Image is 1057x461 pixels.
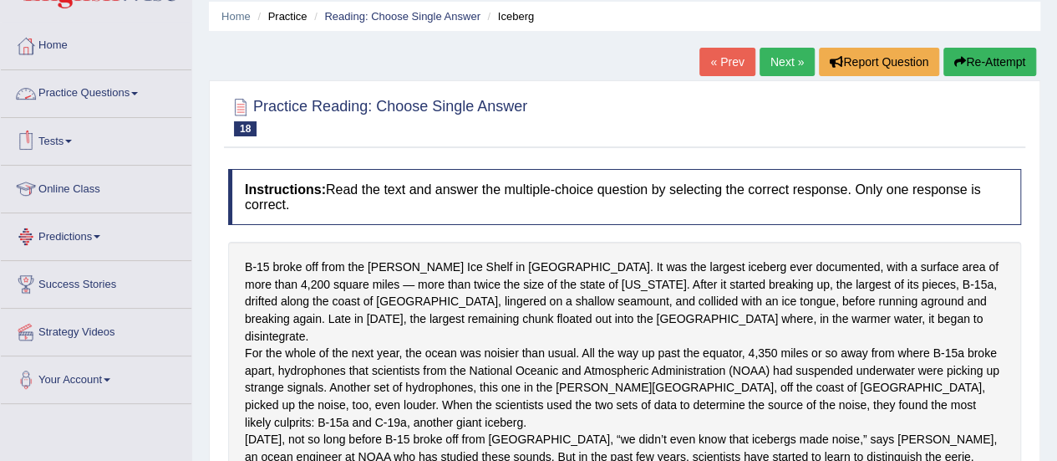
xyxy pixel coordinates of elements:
[228,95,527,136] h2: Practice Reading: Choose Single Answer
[324,10,480,23] a: Reading: Choose Single Answer
[943,48,1036,76] button: Re-Attempt
[1,70,191,112] a: Practice Questions
[253,8,307,24] li: Practice
[760,48,815,76] a: Next »
[1,213,191,255] a: Predictions
[819,48,939,76] button: Report Question
[228,169,1021,225] h4: Read the text and answer the multiple-choice question by selecting the correct response. Only one...
[1,23,191,64] a: Home
[234,121,257,136] span: 18
[245,182,326,197] b: Instructions:
[1,309,191,351] a: Strategy Videos
[1,166,191,207] a: Online Class
[699,48,755,76] a: « Prev
[1,261,191,303] a: Success Stories
[483,8,534,24] li: Iceberg
[221,10,251,23] a: Home
[1,356,191,398] a: Your Account
[1,118,191,160] a: Tests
